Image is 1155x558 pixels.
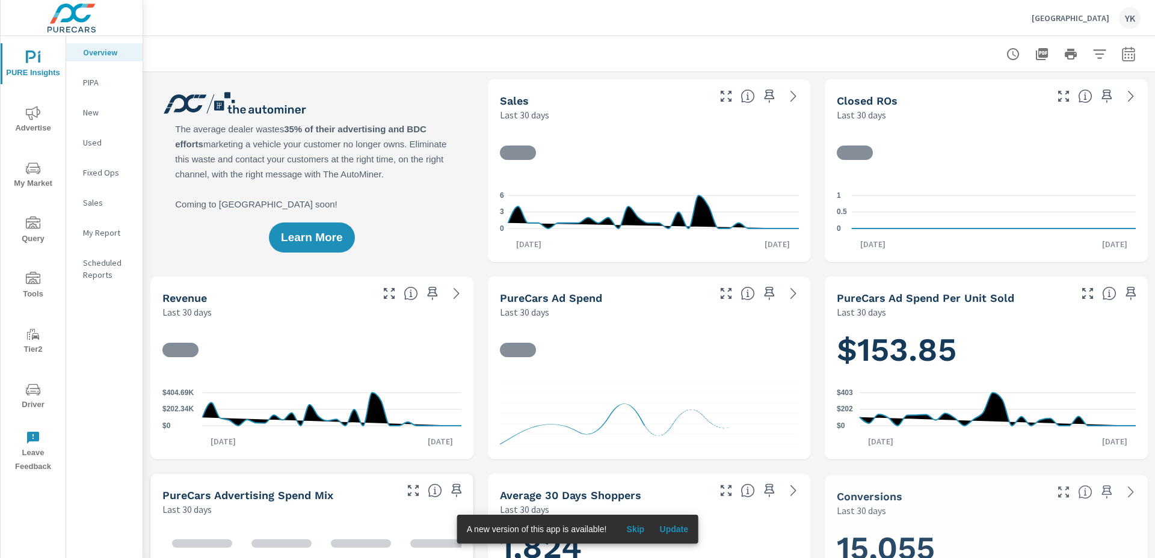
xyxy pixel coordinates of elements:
span: Save this to your personalized report [760,481,779,500]
div: Overview [66,43,143,61]
p: Sales [83,197,133,209]
text: 1 [837,191,841,200]
text: $0 [837,422,845,430]
button: Learn More [269,222,354,253]
text: 3 [500,208,504,216]
span: Skip [621,524,650,535]
button: Skip [616,520,654,539]
p: Fixed Ops [83,167,133,179]
p: Overview [83,46,133,58]
span: Total sales revenue over the selected date range. [Source: This data is sourced from the dealer’s... [404,286,418,301]
h5: Conversions [837,490,902,503]
span: Save this to your personalized report [1121,284,1141,303]
span: A new version of this app is available! [467,524,607,534]
span: Average cost of advertising per each vehicle sold at the dealer over the selected date range. The... [1102,286,1116,301]
p: Used [83,136,133,149]
p: [DATE] [860,435,902,447]
button: Make Fullscreen [716,284,736,303]
button: Make Fullscreen [1054,87,1073,106]
button: Make Fullscreen [716,87,736,106]
p: Scheduled Reports [83,257,133,281]
p: [DATE] [852,238,894,250]
text: $202.34K [162,405,194,414]
p: Last 30 days [500,108,549,122]
p: Last 30 days [837,503,886,518]
text: 6 [500,191,504,200]
span: Total cost of media for all PureCars channels for the selected dealership group over the selected... [741,286,755,301]
a: See more details in report [784,481,803,500]
span: Save this to your personalized report [760,284,779,303]
button: Make Fullscreen [1078,284,1097,303]
span: This table looks at how you compare to the amount of budget you spend per channel as opposed to y... [428,483,442,498]
p: My Report [83,227,133,239]
div: nav menu [1,36,66,479]
span: Save this to your personalized report [1097,87,1116,106]
button: Select Date Range [1116,42,1141,66]
span: The number of dealer-specified goals completed by a visitor. [Source: This data is provided by th... [1078,485,1092,499]
span: My Market [4,161,62,191]
h5: Closed ROs [837,94,898,107]
p: [DATE] [508,238,550,250]
span: PURE Insights [4,51,62,80]
span: Tier2 [4,327,62,357]
p: [GEOGRAPHIC_DATA] [1032,13,1109,23]
button: Make Fullscreen [404,481,423,500]
text: 0.5 [837,208,847,216]
span: Update [659,524,688,535]
h5: PureCars Ad Spend [500,292,602,304]
div: Scheduled Reports [66,254,143,284]
span: Number of vehicles sold by the dealership over the selected date range. [Source: This data is sou... [741,89,755,103]
span: Learn More [281,232,342,243]
div: New [66,103,143,121]
a: See more details in report [447,284,466,303]
span: Save this to your personalized report [447,481,466,500]
h5: Average 30 Days Shoppers [500,489,641,501]
a: See more details in report [1121,482,1141,501]
a: See more details in report [784,284,803,303]
p: Last 30 days [837,305,886,319]
button: Print Report [1059,42,1083,66]
p: New [83,106,133,118]
span: Advertise [4,106,62,135]
button: Apply Filters [1088,42,1112,66]
text: $202 [837,405,853,413]
span: Save this to your personalized report [760,87,779,106]
p: [DATE] [419,435,461,447]
div: PIPA [66,73,143,91]
p: [DATE] [202,435,244,447]
a: See more details in report [1121,87,1141,106]
p: Last 30 days [500,502,549,517]
h1: $153.85 [837,330,1136,370]
span: Save this to your personalized report [1097,482,1116,501]
p: Last 30 days [162,502,212,517]
text: 0 [500,224,504,233]
div: Fixed Ops [66,164,143,182]
button: "Export Report to PDF" [1030,42,1054,66]
span: Leave Feedback [4,431,62,474]
button: Make Fullscreen [716,481,736,500]
p: Last 30 days [162,305,212,319]
span: A rolling 30 day total of daily Shoppers on the dealership website, averaged over the selected da... [741,483,755,498]
p: Last 30 days [500,305,549,319]
span: Driver [4,382,62,412]
span: Save this to your personalized report [423,284,442,303]
div: Sales [66,194,143,212]
span: Query [4,216,62,246]
text: $0 [162,422,171,430]
button: Update [654,520,693,539]
h5: Sales [500,94,529,107]
text: 0 [837,224,841,233]
div: Used [66,133,143,152]
h5: PureCars Advertising Spend Mix [162,489,333,501]
button: Make Fullscreen [1054,482,1073,501]
p: [DATE] [1094,435,1136,447]
p: Last 30 days [837,108,886,122]
span: Number of Repair Orders Closed by the selected dealership group over the selected time range. [So... [1078,89,1092,103]
h5: PureCars Ad Spend Per Unit Sold [837,292,1014,304]
span: Tools [4,272,62,301]
text: $404.69K [162,388,194,397]
a: See more details in report [784,87,803,106]
div: YK [1119,7,1141,29]
button: Make Fullscreen [380,284,399,303]
text: $403 [837,388,853,397]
